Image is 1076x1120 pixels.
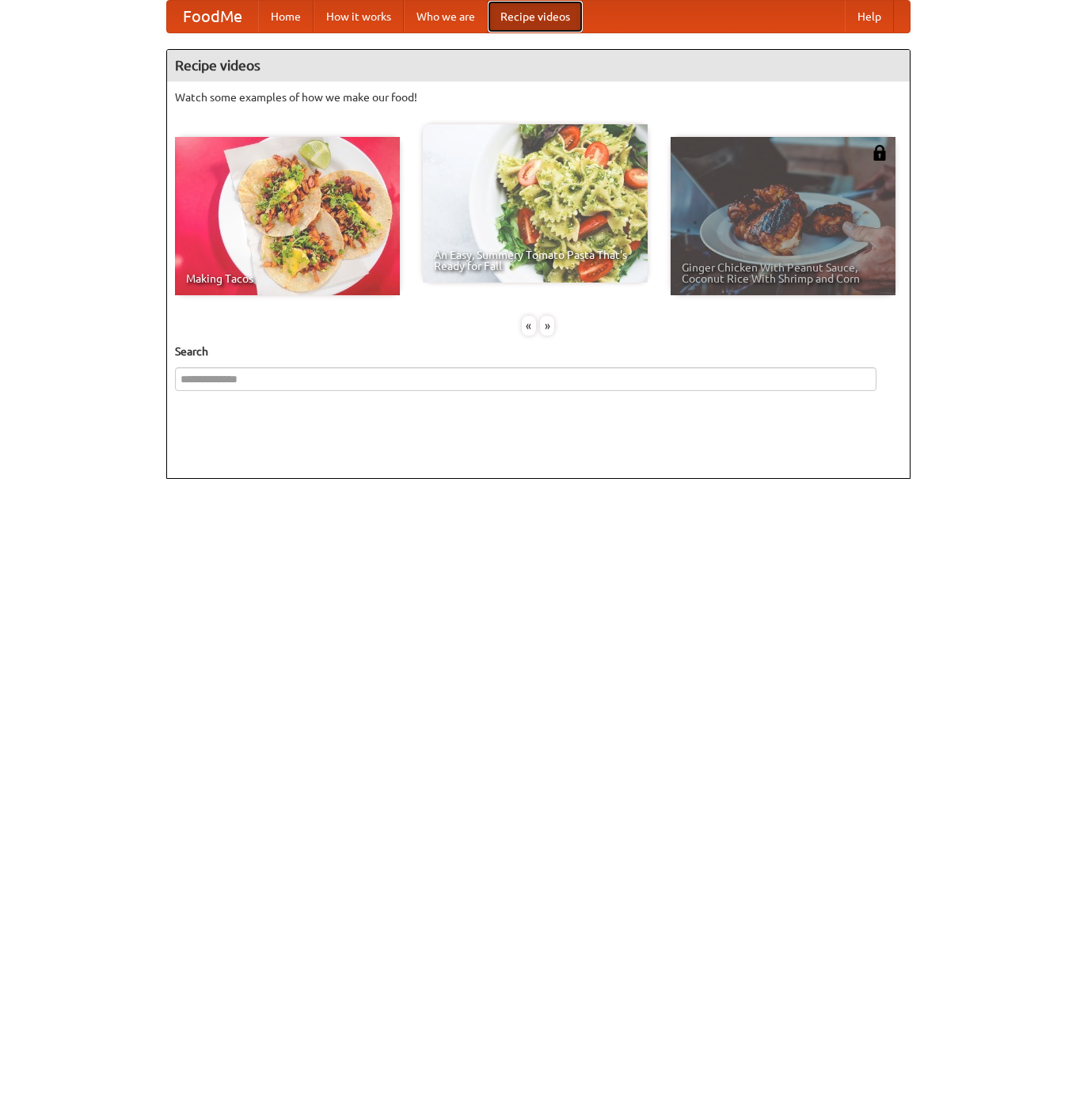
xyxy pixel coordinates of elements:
p: Watch some examples of how we make our food! [175,89,902,105]
span: Making Tacos [186,273,389,284]
a: Who we are [404,1,488,32]
img: 483408.png [872,145,888,161]
a: How it works [314,1,404,32]
a: Recipe videos [488,1,583,32]
a: Help [845,1,894,32]
a: Making Tacos [175,137,400,295]
div: « [522,316,536,336]
div: » [540,316,554,336]
h5: Search [175,344,902,359]
a: Home [258,1,314,32]
a: An Easy, Summery Tomato Pasta That's Ready for Fall [423,124,648,283]
a: FoodMe [167,1,258,32]
h4: Recipe videos [167,50,910,82]
span: An Easy, Summery Tomato Pasta That's Ready for Fall [434,249,637,271]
